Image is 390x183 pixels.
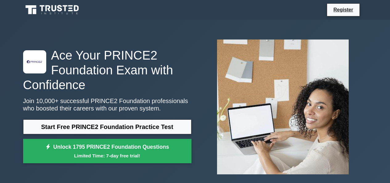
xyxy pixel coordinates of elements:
[23,48,191,92] h1: Ace Your PRINCE2 Foundation Exam with Confidence
[23,119,191,134] a: Start Free PRINCE2 Foundation Practice Test
[23,139,191,164] a: Unlock 1795 PRINCE2 Foundation QuestionsLimited Time: 7-day free trial!
[23,97,191,112] p: Join 10,000+ successful PRINCE2 Foundation professionals who boosted their careers with our prove...
[330,6,357,14] a: Register
[31,152,184,159] small: Limited Time: 7-day free trial!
